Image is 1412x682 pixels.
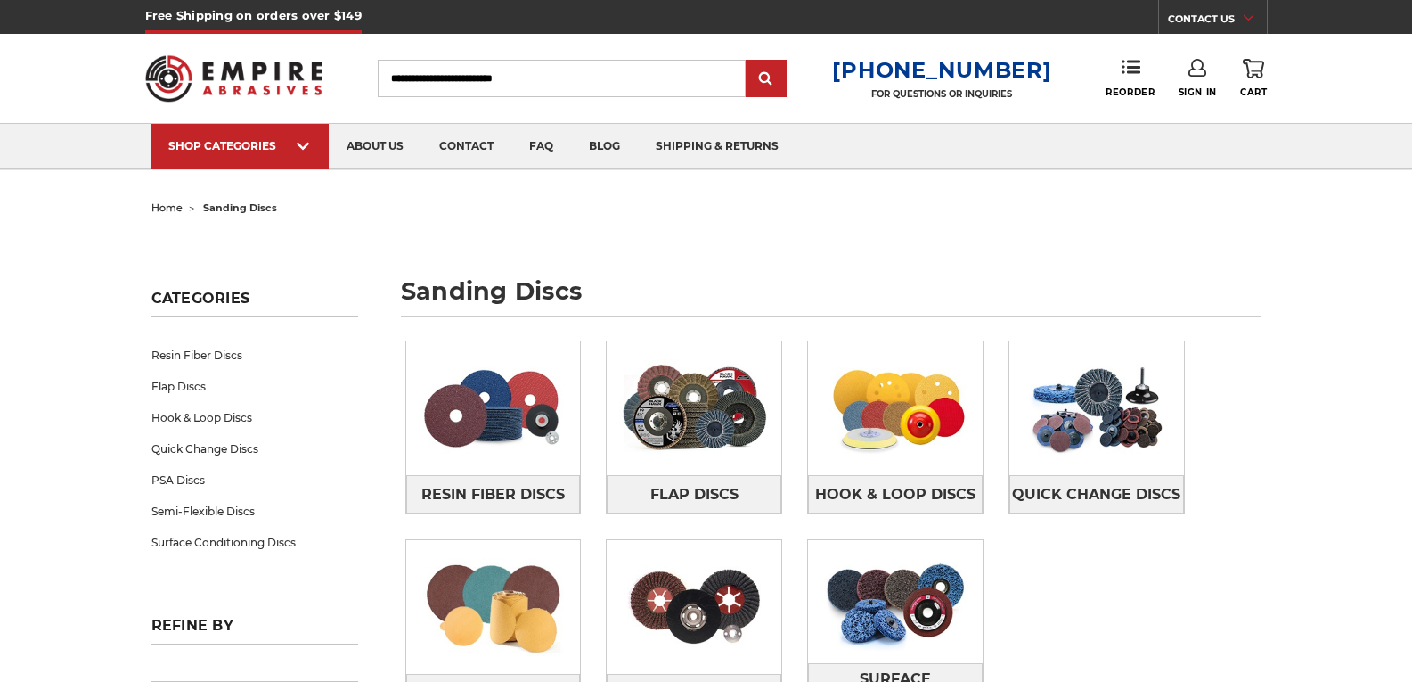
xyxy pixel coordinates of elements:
h5: Refine by [151,617,358,645]
div: SHOP CATEGORIES [168,139,311,152]
a: Surface Conditioning Discs [151,527,358,558]
a: faq [511,124,571,169]
img: Flap Discs [607,347,781,470]
a: about us [329,124,421,169]
a: Resin Fiber Discs [151,340,358,371]
a: CONTACT US [1168,9,1267,34]
a: blog [571,124,638,169]
img: Resin Fiber Discs [406,347,581,470]
p: FOR QUESTIONS OR INQUIRIES [832,88,1051,100]
a: Quick Change Discs [151,433,358,464]
a: contact [421,124,511,169]
input: Submit [748,62,784,97]
a: Reorder [1106,59,1155,97]
h5: Categories [151,290,358,317]
span: sanding discs [203,201,277,214]
span: Cart [1240,86,1267,98]
a: Hook & Loop Discs [808,475,983,514]
img: Hook & Loop Discs [808,347,983,470]
a: Resin Fiber Discs [406,475,581,514]
a: Cart [1240,59,1267,98]
a: shipping & returns [638,124,796,169]
a: Hook & Loop Discs [151,402,358,433]
a: [PHONE_NUMBER] [832,57,1051,83]
img: Semi-Flexible Discs [607,546,781,669]
a: Flap Discs [607,475,781,514]
span: Hook & Loop Discs [815,480,975,510]
span: Reorder [1106,86,1155,98]
a: Quick Change Discs [1009,475,1184,514]
img: Quick Change Discs [1009,347,1184,470]
a: Semi-Flexible Discs [151,496,358,527]
img: Surface Conditioning Discs [808,540,983,663]
span: Quick Change Discs [1012,480,1180,510]
img: Empire Abrasives [145,44,323,113]
span: Flap Discs [650,480,739,510]
span: Sign In [1179,86,1217,98]
a: Flap Discs [151,371,358,402]
img: PSA Discs [406,546,581,669]
h1: sanding discs [401,279,1261,317]
a: PSA Discs [151,464,358,496]
span: Resin Fiber Discs [421,480,565,510]
a: home [151,201,183,214]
